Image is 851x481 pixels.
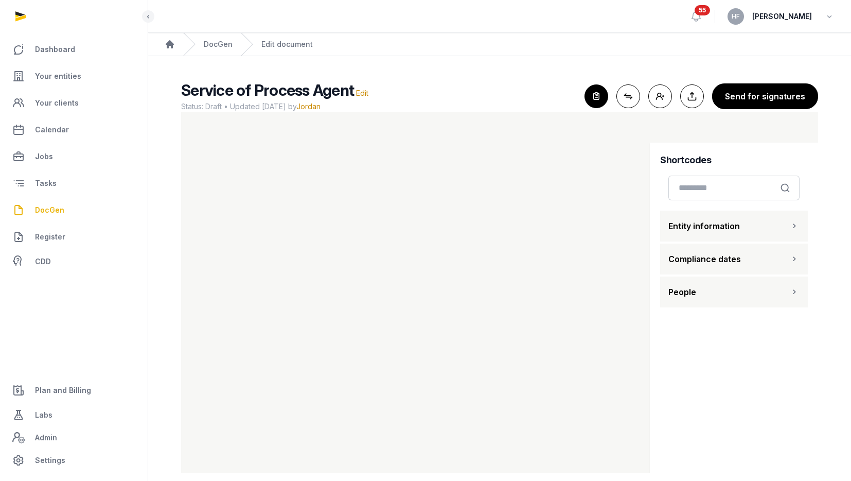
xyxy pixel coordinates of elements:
[181,101,576,112] span: Status: Draft • Updated [DATE] by
[668,253,741,265] span: Compliance dates
[728,8,744,25] button: HF
[35,409,52,421] span: Labs
[8,403,139,427] a: Labs
[8,37,139,62] a: Dashboard
[148,33,851,56] nav: Breadcrumb
[8,64,139,89] a: Your entities
[732,13,740,20] span: HF
[8,171,139,196] a: Tasks
[8,225,139,249] a: Register
[35,204,64,216] span: DocGen
[668,220,740,232] span: Entity information
[8,251,139,272] a: CDD
[35,177,57,190] span: Tasks
[660,277,808,307] button: People
[261,39,313,49] div: Edit document
[35,150,53,163] span: Jobs
[35,454,65,467] span: Settings
[35,255,51,268] span: CDD
[8,144,139,169] a: Jobs
[35,231,65,243] span: Register
[752,10,812,23] span: [PERSON_NAME]
[8,448,139,473] a: Settings
[35,43,75,56] span: Dashboard
[35,124,69,136] span: Calendar
[695,5,710,15] span: 55
[668,286,696,298] span: People
[8,91,139,115] a: Your clients
[660,244,808,274] button: Compliance dates
[712,83,818,109] button: Send for signatures
[204,39,233,49] a: DocGen
[296,102,321,111] span: Jordan
[8,427,139,448] a: Admin
[660,211,808,242] button: Entity information
[660,153,808,167] h4: Shortcodes
[35,70,81,82] span: Your entities
[35,432,57,444] span: Admin
[35,384,91,397] span: Plan and Billing
[181,81,354,99] span: Service of Process Agent
[8,198,139,222] a: DocGen
[356,89,368,97] span: Edit
[8,117,139,142] a: Calendar
[8,378,139,403] a: Plan and Billing
[35,97,79,109] span: Your clients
